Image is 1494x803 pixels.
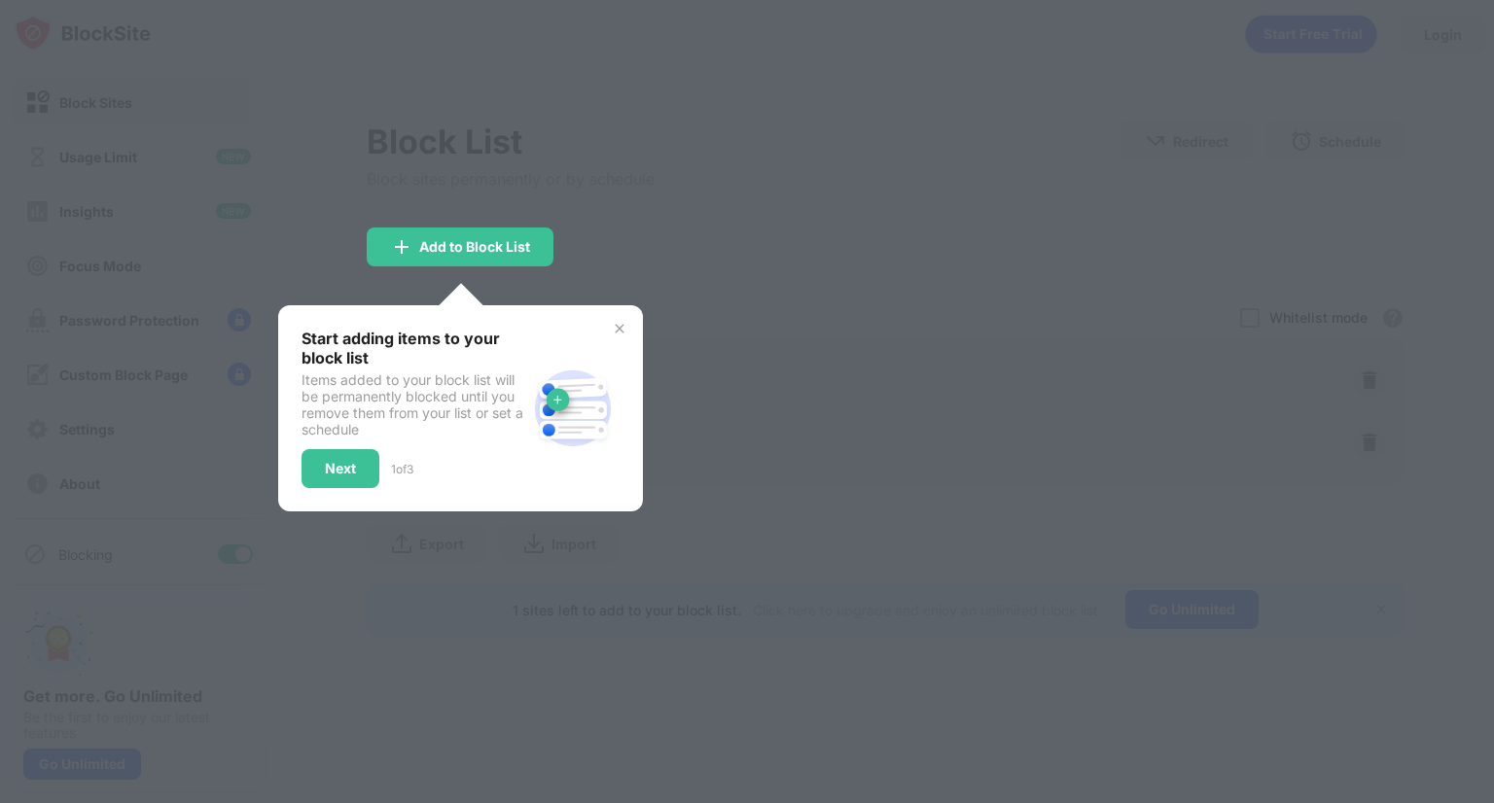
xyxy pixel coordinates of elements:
div: Next [325,461,356,476]
div: Add to Block List [419,239,530,255]
div: 1 of 3 [391,462,413,476]
div: Items added to your block list will be permanently blocked until you remove them from your list o... [302,371,526,437]
img: block-site.svg [526,362,620,455]
div: Start adding items to your block list [302,329,526,367]
img: x-button.svg [612,321,627,336]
